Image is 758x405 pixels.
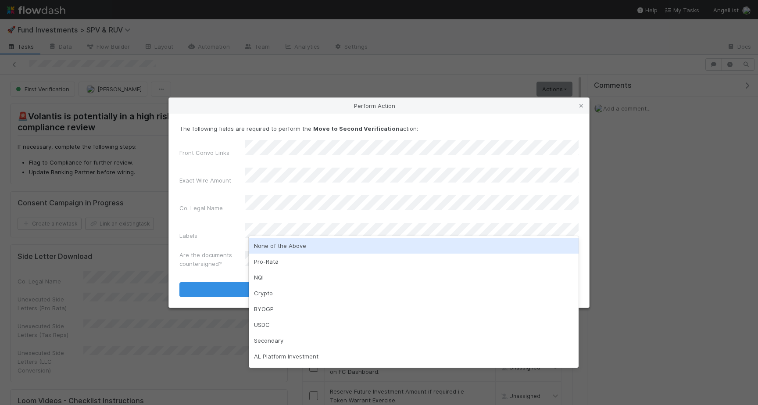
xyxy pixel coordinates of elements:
label: Front Convo Links [179,148,229,157]
div: Pro-Rata [249,254,579,269]
div: Perform Action [169,98,589,114]
div: BYOGP [249,301,579,317]
div: Secondary [249,333,579,348]
div: USDC [249,317,579,333]
label: Exact Wire Amount [179,176,231,185]
div: LLC/LP Investment [249,364,579,380]
div: AL Platform Investment [249,348,579,364]
div: Crypto [249,285,579,301]
div: None of the Above [249,238,579,254]
strong: Move to Second Verification [313,125,400,132]
label: Labels [179,231,197,240]
button: Move to Second Verification [179,282,579,297]
label: Are the documents countersigned? [179,251,245,268]
div: NQI [249,269,579,285]
label: Co. Legal Name [179,204,223,212]
p: The following fields are required to perform the action: [179,124,579,133]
